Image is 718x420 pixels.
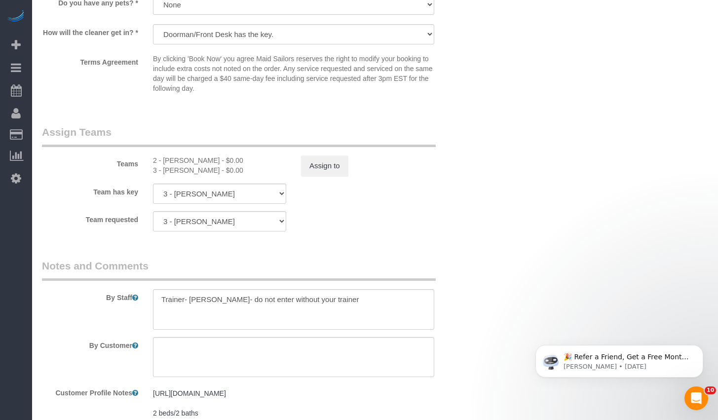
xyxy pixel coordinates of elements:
[684,386,708,410] iframe: Intercom live chat
[35,24,146,38] label: How will the cleaner get in? *
[153,54,434,93] p: By clicking 'Book Now' you agree Maid Sailors reserves the right to modify your booking to includ...
[35,184,146,197] label: Team has key
[301,155,348,176] button: Assign to
[42,125,436,147] legend: Assign Teams
[705,386,716,394] span: 10
[35,384,146,398] label: Customer Profile Notes
[35,337,146,350] label: By Customer
[521,324,718,393] iframe: Intercom notifications message
[35,155,146,169] label: Teams
[35,54,146,67] label: Terms Agreement
[35,289,146,303] label: By Staff
[153,165,286,175] div: 0 hours x $19.00/hour
[42,259,436,281] legend: Notes and Comments
[153,155,286,165] div: 0 hours x $17.00/hour
[6,10,26,24] img: Automaid Logo
[35,211,146,225] label: Team requested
